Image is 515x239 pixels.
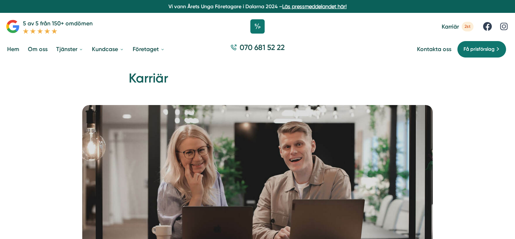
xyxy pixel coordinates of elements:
a: Företaget [131,40,166,58]
a: Kontakta oss [417,46,451,53]
a: Tjänster [55,40,85,58]
span: 2st [462,22,474,31]
a: Karriär 2st [442,22,474,31]
span: Få prisförslag [463,45,495,53]
a: Kundcase [90,40,126,58]
span: 070 681 52 22 [240,42,285,53]
a: Läs pressmeddelandet här! [282,4,347,9]
a: Hem [6,40,21,58]
p: Vi vann Årets Unga Företagare i Dalarna 2024 – [3,3,512,10]
p: 5 av 5 från 150+ omdömen [23,19,93,28]
a: Om oss [26,40,49,58]
h1: Karriär [129,70,386,93]
span: Karriär [442,23,459,30]
a: Få prisförslag [457,41,506,58]
a: 070 681 52 22 [227,42,288,56]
